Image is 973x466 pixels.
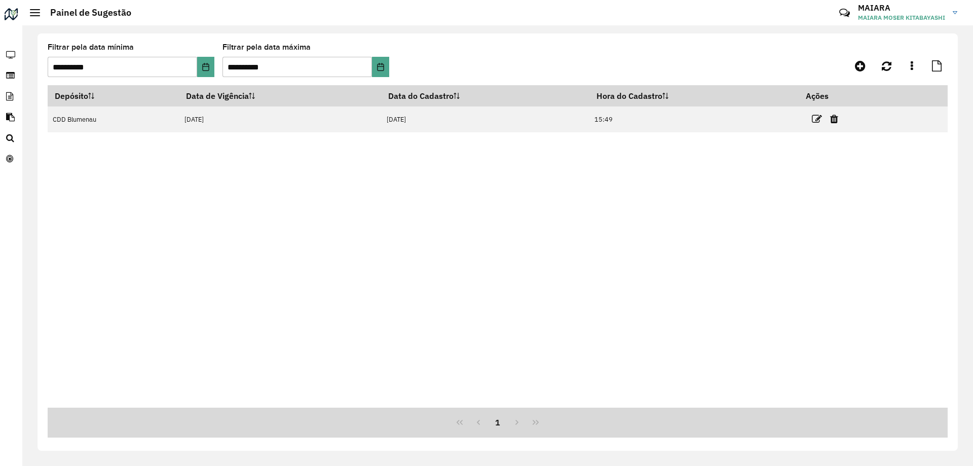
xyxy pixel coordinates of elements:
th: Data de Vigência [179,85,382,106]
th: Data do Cadastro [381,85,589,106]
a: Editar [812,112,822,126]
td: 15:49 [589,106,799,132]
button: Choose Date [372,57,389,77]
button: 1 [488,413,507,432]
td: CDD Blumenau [48,106,179,132]
th: Ações [799,85,859,106]
label: Filtrar pela data máxima [222,41,311,53]
td: [DATE] [381,106,589,132]
th: Hora do Cadastro [589,85,799,106]
a: Contato Rápido [834,2,855,24]
h3: MAIARA [858,3,945,13]
h2: Painel de Sugestão [40,7,131,18]
label: Filtrar pela data mínima [48,41,134,53]
td: [DATE] [179,106,382,132]
a: Excluir [830,112,838,126]
button: Choose Date [197,57,214,77]
span: MAIARA MOSER KITABAYASHI [858,13,945,22]
th: Depósito [48,85,179,106]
